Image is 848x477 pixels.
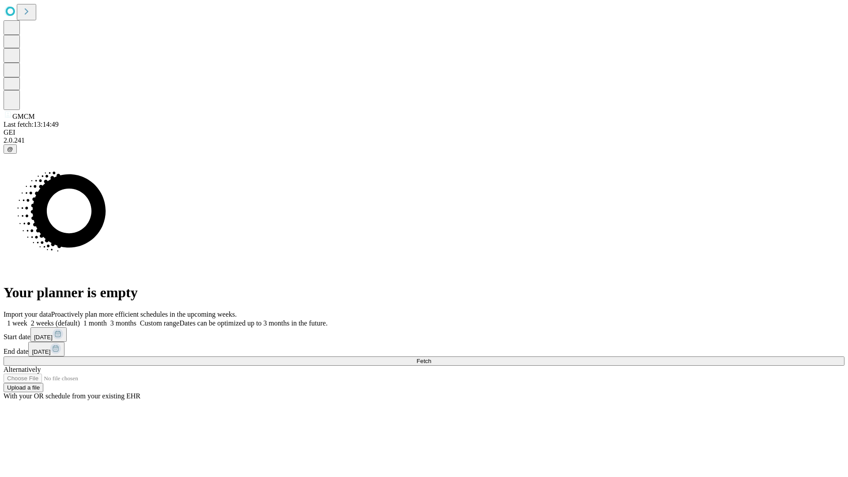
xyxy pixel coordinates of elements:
[4,383,43,392] button: Upload a file
[4,284,844,301] h1: Your planner is empty
[140,319,179,327] span: Custom range
[34,334,53,341] span: [DATE]
[179,319,327,327] span: Dates can be optimized up to 3 months in the future.
[4,144,17,154] button: @
[51,310,237,318] span: Proactively plan more efficient schedules in the upcoming weeks.
[4,366,41,373] span: Alternatively
[31,319,80,327] span: 2 weeks (default)
[4,392,140,400] span: With your OR schedule from your existing EHR
[4,136,844,144] div: 2.0.241
[7,319,27,327] span: 1 week
[4,121,59,128] span: Last fetch: 13:14:49
[4,129,844,136] div: GEI
[83,319,107,327] span: 1 month
[4,327,844,342] div: Start date
[4,356,844,366] button: Fetch
[416,358,431,364] span: Fetch
[4,310,51,318] span: Import your data
[7,146,13,152] span: @
[32,348,50,355] span: [DATE]
[110,319,136,327] span: 3 months
[28,342,64,356] button: [DATE]
[12,113,35,120] span: GMCM
[4,342,844,356] div: End date
[30,327,67,342] button: [DATE]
